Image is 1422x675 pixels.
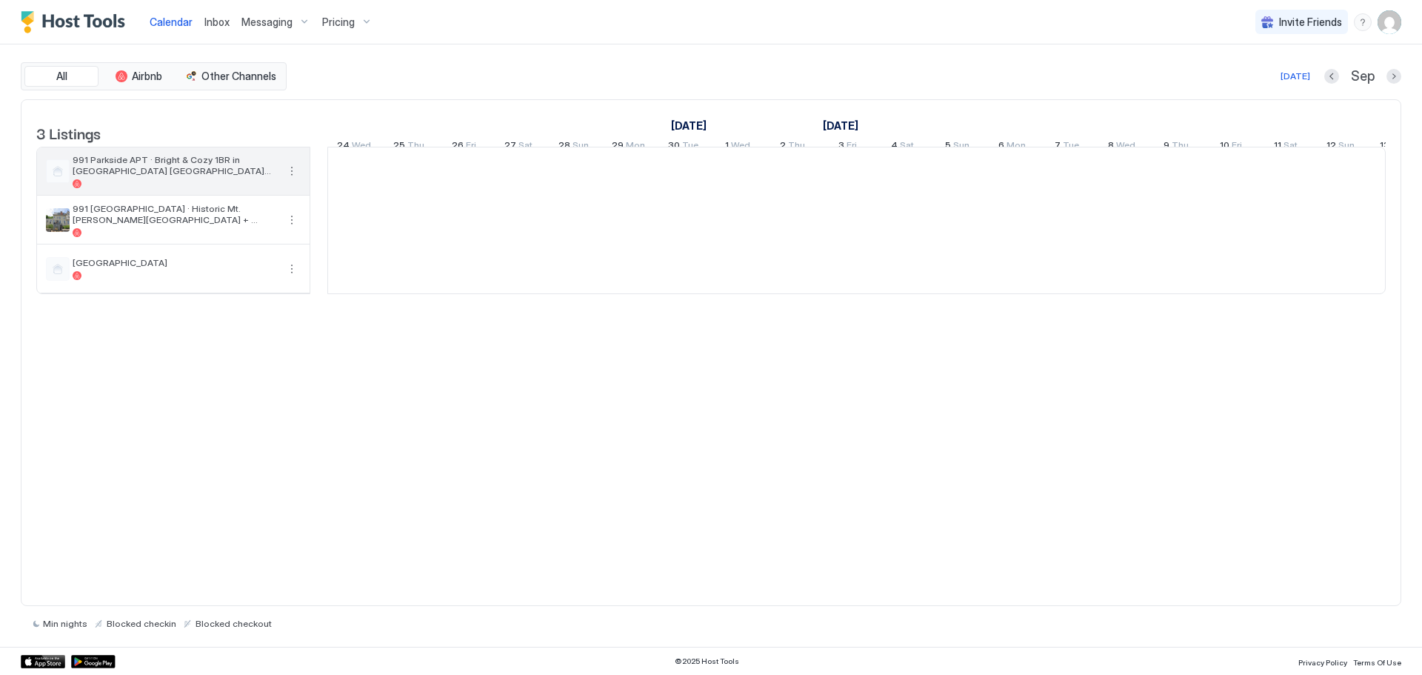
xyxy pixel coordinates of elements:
span: Fri [466,139,476,155]
a: October 12, 2025 [1323,136,1358,158]
span: 991 [GEOGRAPHIC_DATA] · Historic Mt. [PERSON_NAME][GEOGRAPHIC_DATA] + [GEOGRAPHIC_DATA] + Parking [73,203,277,225]
span: Fri [1232,139,1242,155]
span: 30 [668,139,680,155]
span: 991 Parkside APT · Bright & Cozy 1BR in [GEOGRAPHIC_DATA] [GEOGRAPHIC_DATA][PERSON_NAME] + Parking [73,154,277,176]
span: Sun [573,139,589,155]
span: 29 [612,139,624,155]
span: [GEOGRAPHIC_DATA] [73,257,277,268]
button: Other Channels [178,66,283,87]
span: 13 [1380,139,1389,155]
div: User profile [1378,10,1401,34]
a: Terms Of Use [1353,654,1401,669]
a: September 28, 2025 [555,136,592,158]
span: 3 [838,139,844,155]
span: Blocked checkin [107,618,176,629]
span: 25 [393,139,405,155]
span: 5 [945,139,951,155]
span: Thu [407,139,424,155]
span: 4 [891,139,898,155]
a: October 11, 2025 [1270,136,1301,158]
a: October 10, 2025 [1216,136,1246,158]
div: menu [1354,13,1372,31]
a: October 1, 2025 [721,136,754,158]
span: 6 [998,139,1004,155]
a: October 9, 2025 [1160,136,1192,158]
span: Other Channels [201,70,276,83]
span: Pricing [322,16,355,29]
a: October 5, 2025 [941,136,973,158]
a: October 2, 2025 [776,136,809,158]
a: Calendar [150,14,193,30]
div: [DATE] [1281,70,1310,83]
span: Tue [1063,139,1079,155]
a: October 8, 2025 [1104,136,1139,158]
span: 1 [725,139,729,155]
a: October 7, 2025 [1051,136,1083,158]
span: Thu [788,139,805,155]
span: Min nights [43,618,87,629]
span: 8 [1108,139,1114,155]
div: menu [283,260,301,278]
span: All [56,70,67,83]
span: Wed [1116,139,1135,155]
span: Sat [518,139,533,155]
span: Wed [352,139,371,155]
span: 2 [780,139,786,155]
div: listing image [46,208,70,232]
span: Fri [847,139,857,155]
button: [DATE] [1278,67,1312,85]
a: September 30, 2025 [664,136,702,158]
a: September 29, 2025 [608,136,649,158]
span: Mon [626,139,645,155]
span: 11 [1274,139,1281,155]
span: 3 Listings [36,122,101,144]
span: 10 [1220,139,1229,155]
span: 12 [1326,139,1336,155]
span: 9 [1164,139,1169,155]
a: Google Play Store [71,655,116,668]
span: Sat [1284,139,1298,155]
span: Blocked checkout [196,618,272,629]
span: © 2025 Host Tools [675,656,739,666]
span: 24 [337,139,350,155]
span: 28 [558,139,570,155]
button: Airbnb [101,66,176,87]
a: September 25, 2025 [390,136,428,158]
a: October 13, 2025 [1376,136,1415,158]
div: menu [283,211,301,229]
span: Tue [682,139,698,155]
a: September 9, 2025 [667,115,710,136]
button: Next month [1386,69,1401,84]
span: Inbox [204,16,230,28]
span: Calendar [150,16,193,28]
span: Messaging [241,16,293,29]
a: October 6, 2025 [995,136,1029,158]
span: Sat [900,139,914,155]
a: September 24, 2025 [333,136,375,158]
a: Inbox [204,14,230,30]
span: 26 [452,139,464,155]
span: Thu [1172,139,1189,155]
span: Sun [953,139,969,155]
a: September 26, 2025 [448,136,480,158]
span: 7 [1055,139,1061,155]
a: September 27, 2025 [501,136,536,158]
a: Host Tools Logo [21,11,132,33]
a: Privacy Policy [1298,654,1347,669]
span: Sep [1351,68,1375,85]
span: Wed [731,139,750,155]
span: Terms Of Use [1353,658,1401,667]
span: Mon [1007,139,1026,155]
span: Airbnb [132,70,162,83]
div: menu [283,162,301,180]
a: App Store [21,655,65,668]
span: Invite Friends [1279,16,1342,29]
span: Privacy Policy [1298,658,1347,667]
a: October 1, 2025 [819,115,862,136]
span: Sun [1338,139,1355,155]
a: October 3, 2025 [835,136,861,158]
button: More options [283,211,301,229]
